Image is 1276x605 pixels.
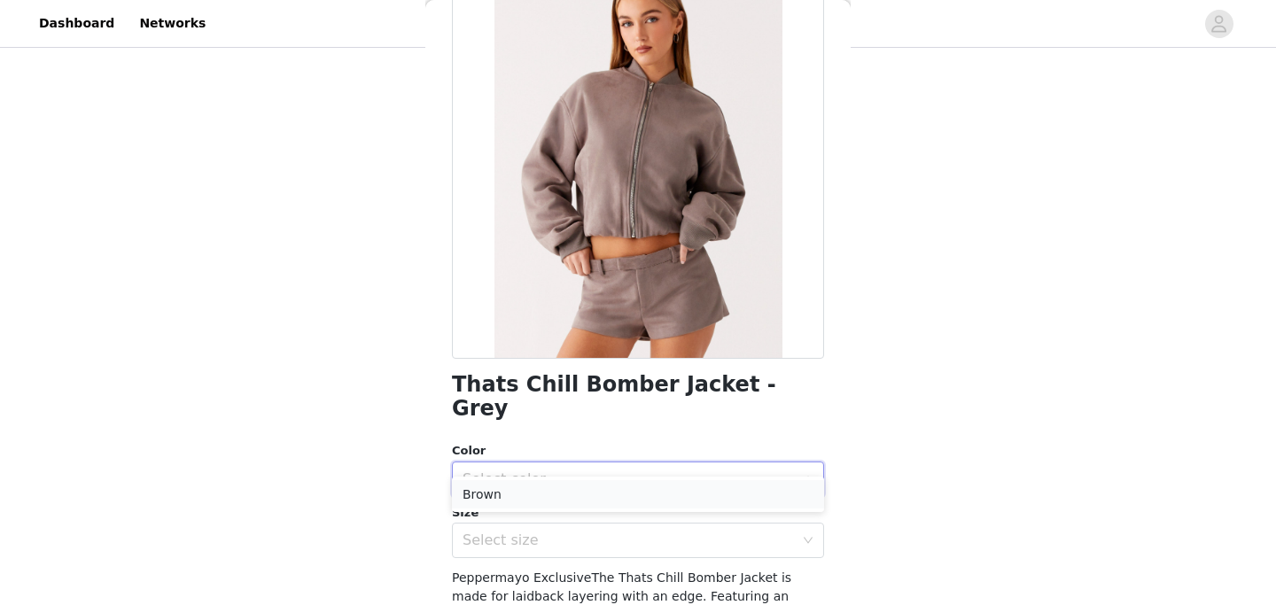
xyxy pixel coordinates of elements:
div: Select size [463,531,794,549]
li: Brown [452,480,824,508]
div: Color [452,442,824,460]
i: icon: down [803,474,813,486]
a: Networks [128,4,216,43]
div: Select color [463,470,794,488]
div: Size [452,504,824,522]
div: avatar [1210,10,1227,38]
a: Dashboard [28,4,125,43]
i: icon: down [803,535,813,547]
h1: Thats Chill Bomber Jacket - Grey [452,373,824,421]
